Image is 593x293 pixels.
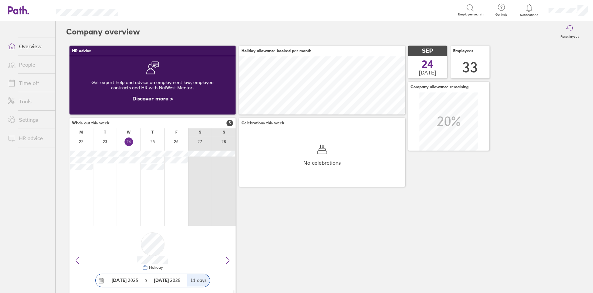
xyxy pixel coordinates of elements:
span: Who's out this week [72,121,109,125]
span: 2025 [154,278,181,283]
div: 11 days [187,274,210,287]
a: Notifications [519,3,540,17]
span: Company allowance remaining [411,85,469,89]
span: Employees [453,49,473,53]
strong: [DATE] [112,277,126,283]
div: F [175,130,178,135]
div: T [151,130,154,135]
span: 24 [422,59,433,70]
div: W [127,130,131,135]
div: Holiday [148,265,163,270]
strong: [DATE] [154,277,170,283]
label: Reset layout [557,33,583,39]
a: HR advice [3,132,55,145]
div: Get expert help and advice on employment law, employee contracts and HR with NatWest Mentor. [75,74,230,95]
a: Settings [3,113,55,126]
div: T [104,130,106,135]
div: S [223,130,225,135]
a: Overview [3,40,55,53]
span: SEP [422,48,433,54]
span: Notifications [519,13,540,17]
span: 5 [226,120,233,126]
span: Holiday allowance booked per month [241,49,311,53]
div: S [199,130,201,135]
a: Tools [3,95,55,108]
span: Get help [491,13,512,17]
span: HR advice [72,49,91,53]
span: Employee search [458,12,484,16]
a: Discover more > [132,95,173,102]
button: Reset layout [557,21,583,42]
div: 33 [462,59,478,76]
a: Time off [3,76,55,90]
span: [DATE] [419,70,436,75]
span: Celebrations this week [241,121,284,125]
span: No celebrations [303,160,341,166]
span: 2025 [112,278,138,283]
div: M [79,130,83,135]
a: People [3,58,55,71]
div: Search [135,7,152,13]
h2: Company overview [66,21,140,42]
